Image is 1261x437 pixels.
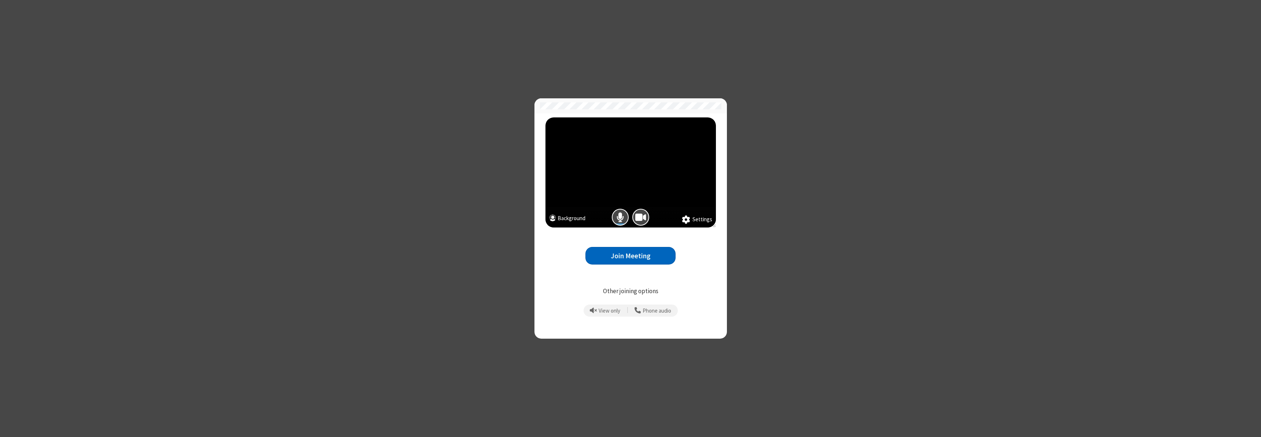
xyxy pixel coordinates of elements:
[549,214,585,224] button: Background
[545,287,716,296] p: Other joining options
[627,306,628,316] span: |
[612,209,629,226] button: Mic is on
[632,209,649,226] button: Camera is on
[587,305,623,317] button: Prevent echo when there is already an active mic and speaker in the room.
[585,247,676,265] button: Join Meeting
[599,308,620,314] span: View only
[682,215,712,224] button: Settings
[643,308,671,314] span: Phone audio
[632,305,674,317] button: Use your phone for mic and speaker while you view the meeting on this device.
